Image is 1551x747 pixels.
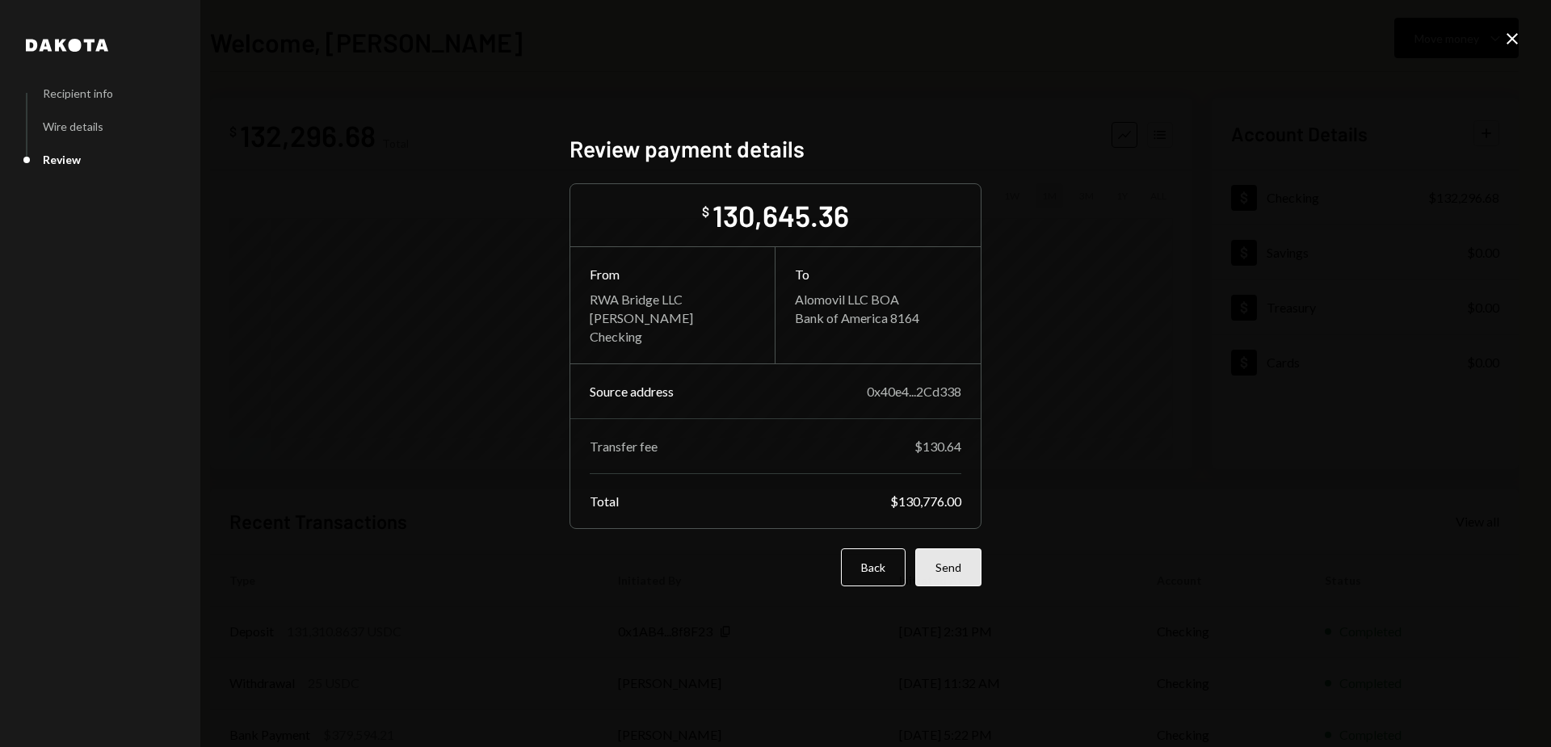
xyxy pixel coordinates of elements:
[795,266,961,282] div: To
[702,204,709,220] div: $
[590,384,674,399] div: Source address
[590,310,755,325] div: [PERSON_NAME]
[590,292,755,307] div: RWA Bridge LLC
[43,153,81,166] div: Review
[43,86,113,100] div: Recipient info
[795,292,961,307] div: Alomovil LLC BOA
[915,548,981,586] button: Send
[570,133,981,165] h2: Review payment details
[890,493,961,509] div: $130,776.00
[590,266,755,282] div: From
[841,548,906,586] button: Back
[795,310,961,325] div: Bank of America 8164
[914,439,961,454] div: $130.64
[43,120,103,133] div: Wire details
[590,493,619,509] div: Total
[712,197,849,233] div: 130,645.36
[867,384,961,399] div: 0x40e4...2Cd338
[590,439,658,454] div: Transfer fee
[590,329,755,344] div: Checking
